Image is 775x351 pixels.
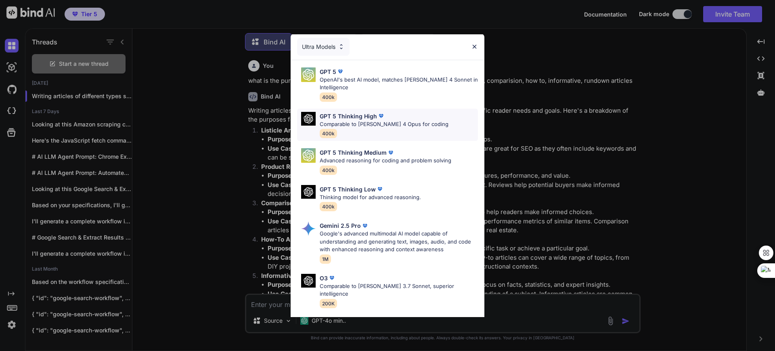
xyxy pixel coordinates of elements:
[320,67,336,76] p: GPT 5
[320,230,478,254] p: Google's advanced multimodal AI model capable of understanding and generating text, images, audio...
[320,112,377,120] p: GPT 5 Thinking High
[301,148,316,163] img: Pick Models
[320,274,328,282] p: O3
[338,43,345,50] img: Pick Models
[320,166,337,175] span: 400k
[301,67,316,82] img: Pick Models
[361,222,369,230] img: premium
[320,299,337,308] span: 200K
[320,282,478,298] p: Comparable to [PERSON_NAME] 3.7 Sonnet, superior intelligence
[471,43,478,50] img: close
[301,274,316,288] img: Pick Models
[297,38,350,56] div: Ultra Models
[301,221,316,236] img: Pick Models
[301,185,316,199] img: Pick Models
[320,157,451,165] p: Advanced reasoning for coding and problem solving
[387,149,395,157] img: premium
[336,67,344,76] img: premium
[320,185,376,193] p: GPT 5 Thinking Low
[320,120,448,128] p: Comparable to [PERSON_NAME] 4 Opus for coding
[320,202,337,211] span: 400k
[301,112,316,126] img: Pick Models
[320,254,331,264] span: 1M
[376,185,384,193] img: premium
[328,274,336,282] img: premium
[320,193,421,202] p: Thinking model for advanced reasoning.
[320,76,478,92] p: OpenAI's best AI model, matches [PERSON_NAME] 4 Sonnet in Intelligence
[377,112,385,120] img: premium
[320,221,361,230] p: Gemini 2.5 Pro
[320,92,337,102] span: 400k
[320,148,387,157] p: GPT 5 Thinking Medium
[320,129,337,138] span: 400k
